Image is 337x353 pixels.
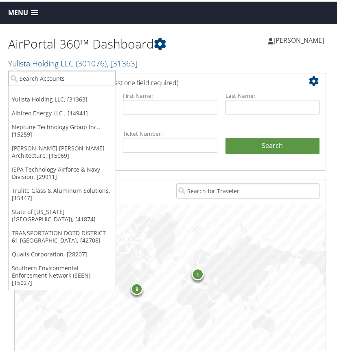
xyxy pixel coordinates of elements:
input: Search for Traveler [176,182,319,197]
a: Southern Environmental Enforcement Network (SEEN), [15027] [9,260,116,288]
a: Neptune Technology Group Inc., [15259] [9,119,116,140]
label: Ticket Number: [123,128,217,136]
button: Search [225,136,319,152]
a: Yulista Holding LLC [8,56,138,67]
a: [PERSON_NAME] [PERSON_NAME] Architecture, [15069] [9,140,116,161]
a: Trulite Glass & Aluminum Solutions, [15447] [9,182,116,203]
div: 9 [131,281,143,293]
label: Last Name: [225,90,319,98]
span: (at least one field required) [101,77,178,86]
a: Qualis Corporation, [28207] [9,246,116,260]
a: State of [US_STATE] ([GEOGRAPHIC_DATA]), [41874] [9,203,116,225]
a: Albireo Energy LLC , [14941] [9,105,116,119]
span: Menu [8,7,28,15]
label: First Name: [123,90,217,98]
a: [PERSON_NAME] [268,26,332,51]
a: TRANSPORTATION DOTD DISTRICT 61 [GEOGRAPHIC_DATA], [42708] [9,225,116,246]
input: Search Accounts [9,69,116,84]
a: Menu [4,4,42,18]
span: [PERSON_NAME] [274,34,324,43]
h2: Airtinerary Lookup [21,73,293,87]
h1: AirPortal 360™ Dashboard [8,34,170,51]
a: ISPA Technology Airforce & Navy Division, [29911] [9,161,116,182]
span: ( 301076 ) [76,56,107,67]
div: 1 [192,267,204,279]
span: , [ 31363 ] [107,56,138,67]
a: Yulista Holding LLC, [31363] [9,91,116,105]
